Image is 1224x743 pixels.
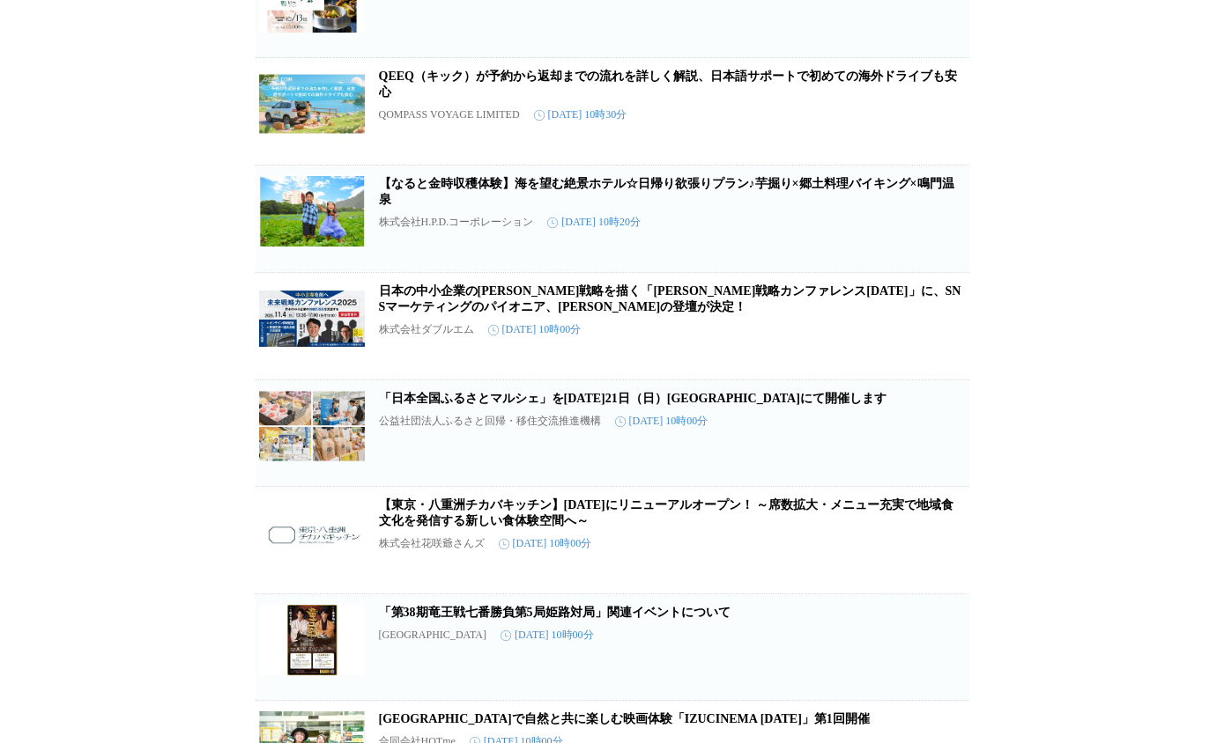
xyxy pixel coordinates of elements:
[379,536,485,551] p: 株式会社花咲爺さんズ
[259,283,365,354] img: 日本の中小企業の未来戦略を描く「未来戦略カンファレンス2025」に、SNSマーケティングのパイオニア、榊原 清一氏の登壇が決定！
[259,497,365,568] img: 【東京・八重洲チカバキッチン】9月16日にリニューアルオープン！ ～席数拡大・メニュー充実で地域食文化を発信する新しい食体験空間へ～
[379,606,731,619] a: 「第38期竜王戦七番勝負第5局姫路対局」関連イベントについて
[259,176,365,246] img: 【なると金時収穫体験】海を望む絶景ホテル☆日帰り欲張りプラン♪芋掘り×郷土料理バイキング×鳴門温泉
[379,712,870,725] a: [GEOGRAPHIC_DATA]で自然と共に楽しむ映画体験「IZUCINEMA [DATE]」第1回開催
[259,69,365,139] img: QEEQ（キック）が予約から返却までの流れを詳しく解説、日本語サポートで初めての海外ドライブも安心
[379,70,957,99] a: QEEQ（キック）が予約から返却までの流れを詳しく解説、日本語サポートで初めての海外ドライブも安心
[379,322,474,337] p: 株式会社ダブルエム
[379,414,601,429] p: 公益社団法人ふるさと回帰・移住交流推進機構
[499,536,592,551] time: [DATE] 10時00分
[501,628,594,643] time: [DATE] 10時00分
[379,629,486,642] p: [GEOGRAPHIC_DATA]
[379,108,520,121] p: QOMPASS VOYAGE LIMITED
[259,605,365,675] img: 「第38期竜王戦七番勝負第5局姫路対局」関連イベントについて
[379,284,961,313] a: 日本の中小企業の[PERSON_NAME]戦略を描く「[PERSON_NAME]戦略カンファレンス[DATE]」に、SNSマーケティングのパイオニア、[PERSON_NAME]の登壇が決定！
[379,215,534,230] p: 株式会社H.P.D.コーポレーション
[488,322,582,337] time: [DATE] 10時00分
[547,215,641,230] time: [DATE] 10時20分
[615,414,708,429] time: [DATE] 10時00分
[379,392,886,405] a: 「日本全国ふるさとマルシェ」を[DATE]21日（日）[GEOGRAPHIC_DATA]にて開催します
[379,177,954,206] a: 【なると金時収穫体験】海を望む絶景ホテル☆日帰り欲張りプラン♪芋掘り×郷土料理バイキング×鳴門温泉
[534,107,627,122] time: [DATE] 10時30分
[379,498,954,527] a: 【東京・八重洲チカバキッチン】[DATE]にリニューアルオープン！ ～席数拡大・メニュー充実で地域食文化を発信する新しい食体験空間へ～
[259,391,365,461] img: 「日本全国ふるさとマルシェ」を9月20日（土）21日（日）東京国際フォーラムにて開催します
